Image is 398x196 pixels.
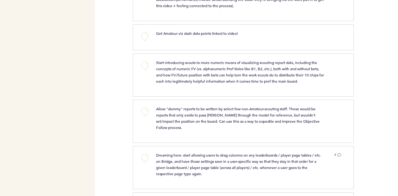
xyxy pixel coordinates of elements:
button: 1 [334,152,341,158]
span: 1 [334,153,336,157]
span: Dreaming here: start allowing users to drag columns on any leaderboards / player page tables / et... [156,153,322,176]
span: Allow "dummy" reports to be written by select few non-Amateur-scouting staff. These would be repo... [156,106,321,130]
span: Get Amateur viz dash data points linked to video! [156,31,238,36]
span: Start introducing scouts to more numeric means of visualizing scouting report data, including the... [156,60,325,84]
